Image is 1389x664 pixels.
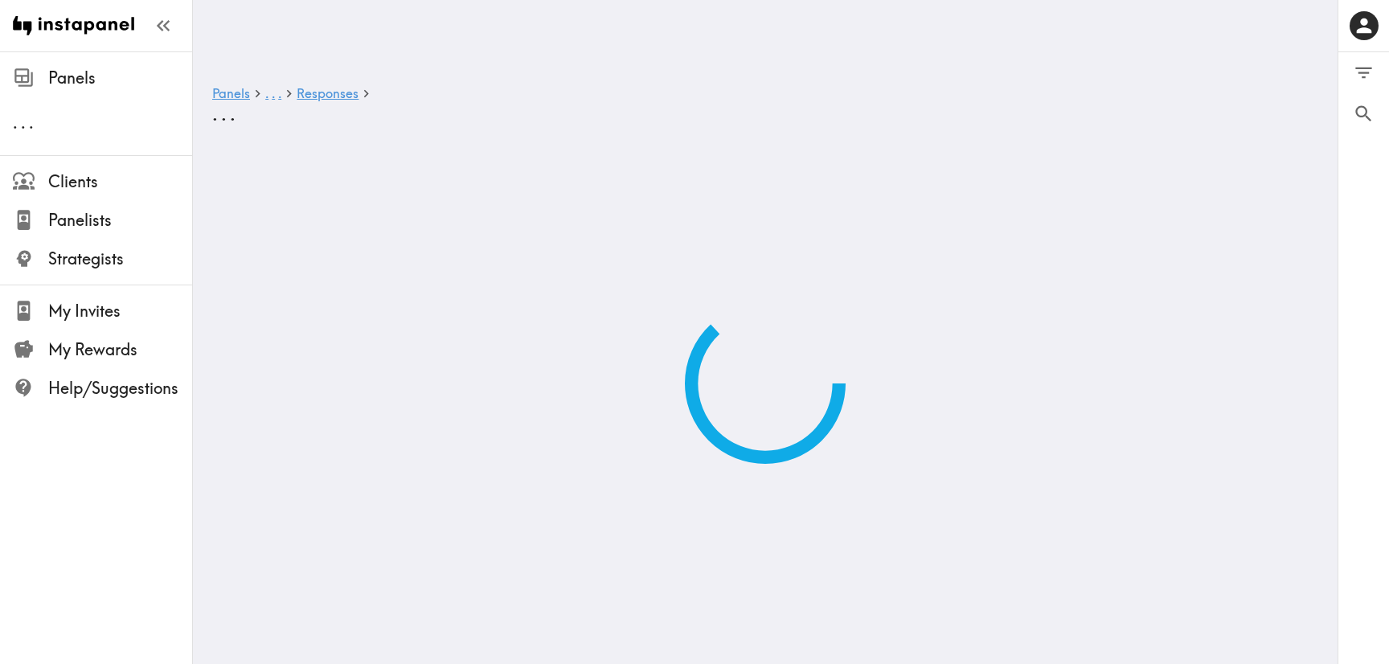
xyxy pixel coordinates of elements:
[212,101,218,125] span: .
[1338,93,1389,134] button: Search
[48,377,192,400] span: Help/Suggestions
[272,85,275,101] span: .
[265,87,281,102] a: ...
[48,67,192,89] span: Panels
[1338,52,1389,93] button: Filter Responses
[297,87,359,102] a: Responses
[48,170,192,193] span: Clients
[48,248,192,270] span: Strategists
[265,85,268,101] span: .
[1353,62,1375,84] span: Filter Responses
[48,338,192,361] span: My Rewards
[29,113,34,133] span: .
[278,85,281,101] span: .
[21,113,26,133] span: .
[48,209,192,232] span: Panelists
[13,113,18,133] span: .
[1353,103,1375,125] span: Search
[230,101,236,125] span: .
[221,101,227,125] span: .
[48,300,192,322] span: My Invites
[212,87,250,102] a: Panels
